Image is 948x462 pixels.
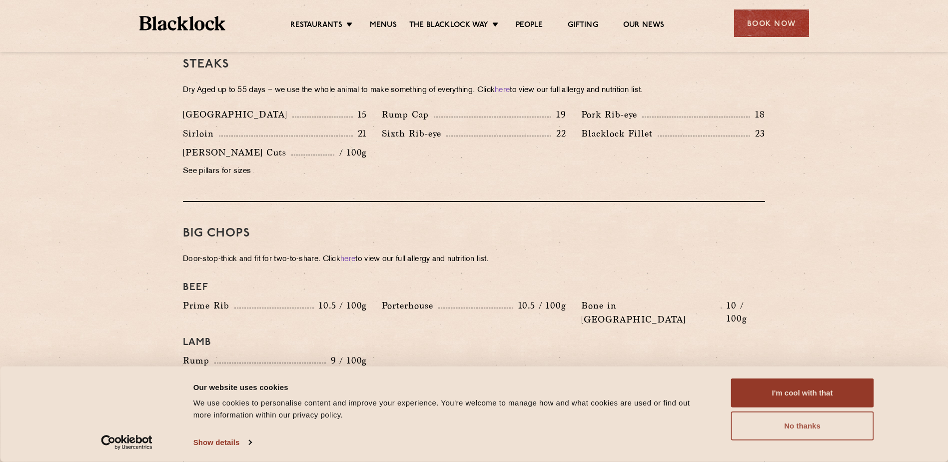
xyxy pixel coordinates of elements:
[183,353,214,367] p: Rump
[750,108,765,121] p: 18
[731,411,874,440] button: No thanks
[581,298,721,326] p: Bone in [GEOGRAPHIC_DATA]
[551,108,566,121] p: 19
[382,126,446,140] p: Sixth Rib-eye
[370,20,397,31] a: Menus
[340,255,355,263] a: here
[722,299,765,325] p: 10 / 100g
[382,298,438,312] p: Porterhouse
[183,83,765,97] p: Dry Aged up to 55 days − we use the whole animal to make something of everything. Click to view o...
[409,20,488,31] a: The Blacklock Way
[353,127,367,140] p: 21
[183,145,291,159] p: [PERSON_NAME] Cuts
[334,146,367,159] p: / 100g
[495,86,510,94] a: here
[193,397,709,421] div: We use cookies to personalise content and improve your experience. You're welcome to manage how a...
[581,107,642,121] p: Pork Rib-eye
[193,435,251,450] a: Show details
[750,127,765,140] p: 23
[551,127,566,140] p: 22
[183,298,234,312] p: Prime Rib
[513,299,566,312] p: 10.5 / 100g
[83,435,170,450] a: Usercentrics Cookiebot - opens in a new window
[183,58,765,71] h3: Steaks
[581,126,658,140] p: Blacklock Fillet
[290,20,342,31] a: Restaurants
[731,378,874,407] button: I'm cool with that
[183,252,765,266] p: Door-stop-thick and fit for two-to-share. Click to view our full allergy and nutrition list.
[516,20,543,31] a: People
[183,336,765,348] h4: Lamb
[353,108,367,121] p: 15
[183,126,219,140] p: Sirloin
[314,299,367,312] p: 10.5 / 100g
[183,164,367,178] p: See pillars for sizes
[382,107,434,121] p: Rump Cap
[734,9,809,37] div: Book Now
[193,381,709,393] div: Our website uses cookies
[183,227,765,240] h3: Big Chops
[326,354,367,367] p: 9 / 100g
[623,20,665,31] a: Our News
[183,281,765,293] h4: Beef
[568,20,598,31] a: Gifting
[183,107,292,121] p: [GEOGRAPHIC_DATA]
[139,16,226,30] img: BL_Textured_Logo-footer-cropped.svg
